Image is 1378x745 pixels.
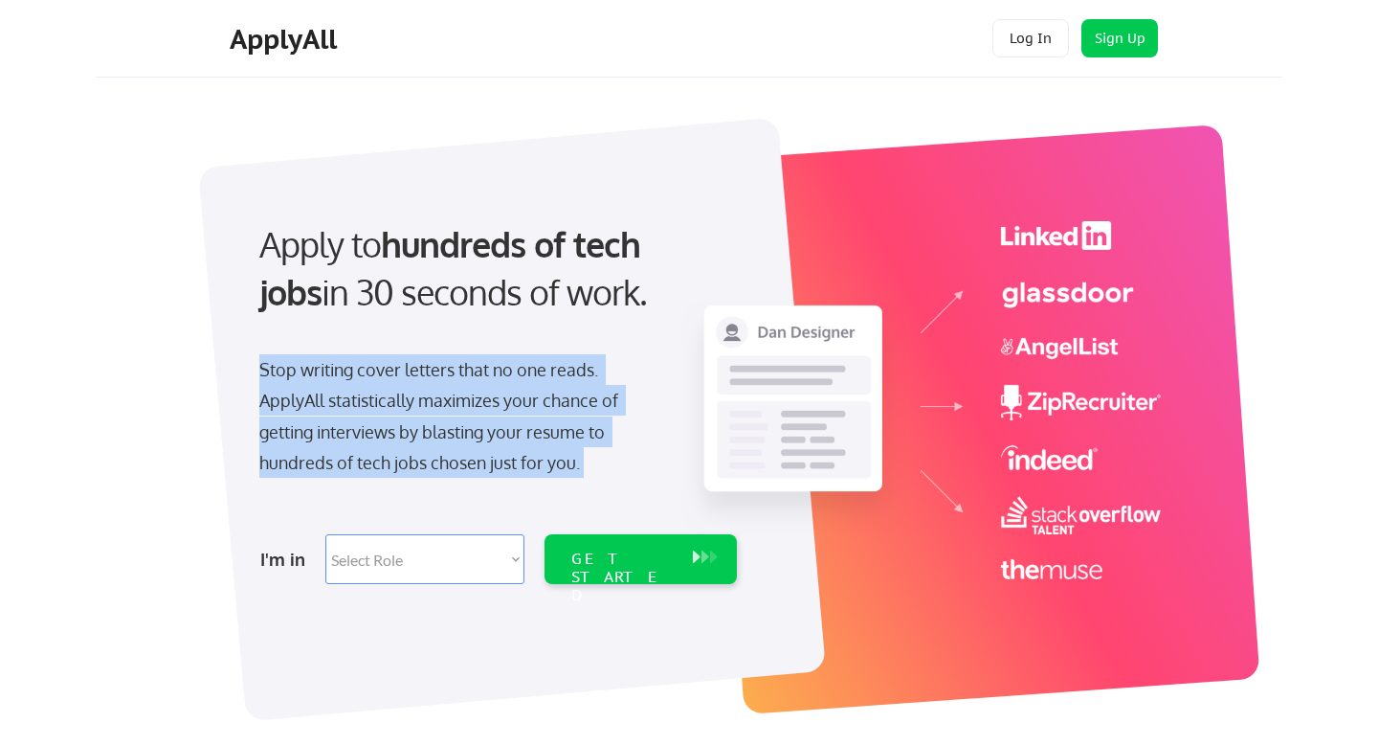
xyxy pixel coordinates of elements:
button: Log In [992,19,1069,57]
div: GET STARTED [571,550,674,605]
strong: hundreds of tech jobs [259,222,649,313]
div: I'm in [260,544,314,575]
button: Sign Up [1081,19,1158,57]
div: Apply to in 30 seconds of work. [259,220,729,317]
div: ApplyAll [230,23,343,56]
div: Stop writing cover letters that no one reads. ApplyAll statistically maximizes your chance of get... [259,354,653,479]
